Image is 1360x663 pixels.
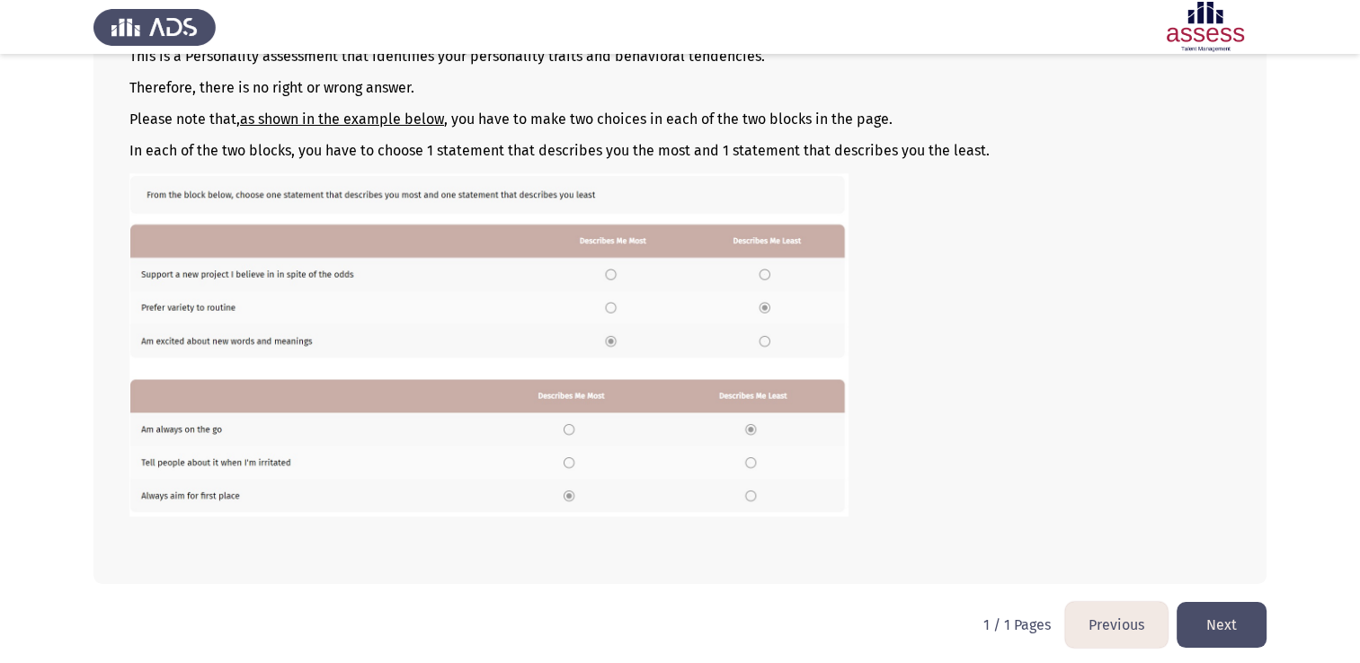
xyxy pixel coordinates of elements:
img: QURTIE9DTSBFTi5qcGcxNjM2MDE0NDQzNTMw.jpg [129,173,849,516]
p: Please note that, , you have to make two choices in each of the two blocks in the page. [129,110,1231,128]
p: Therefore, there is no right or wrong answer. [129,79,1231,96]
button: load previous page [1065,602,1168,648]
img: Assess Talent Management logo [93,2,216,52]
p: 1 / 1 Pages [983,616,1051,633]
img: Assessment logo of Development Assessment R1 (EN/AR) [1144,2,1267,52]
button: load next page [1177,602,1267,648]
p: This is a Personality assessment that identifies your personality traits and behavioral tendencies. [129,48,1231,65]
u: as shown in the example below [240,110,444,128]
p: In each of the two blocks, you have to choose 1 statement that describes you the most and 1 state... [129,142,1231,159]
